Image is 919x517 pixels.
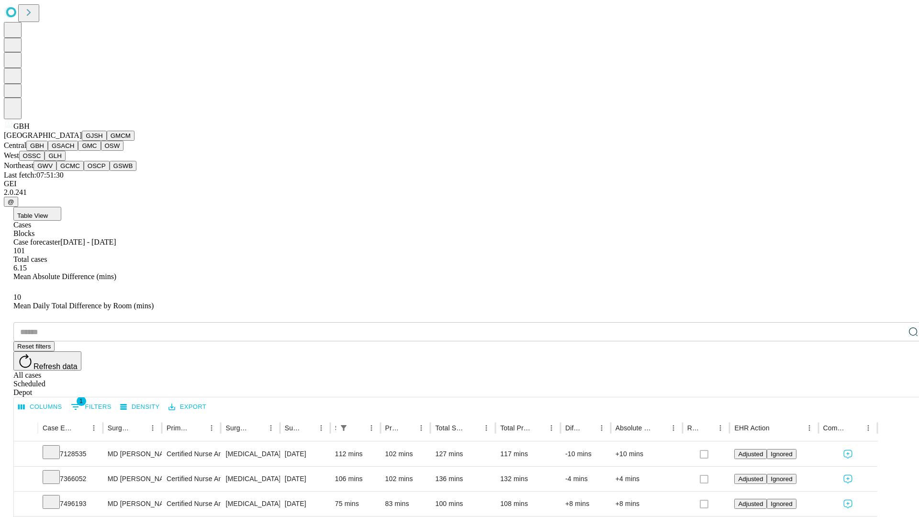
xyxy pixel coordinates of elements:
[500,492,556,516] div: 108 mins
[13,207,61,221] button: Table View
[862,421,875,435] button: Menu
[133,421,146,435] button: Sort
[4,188,915,197] div: 2.0.241
[13,272,116,281] span: Mean Absolute Difference (mins)
[43,492,98,516] div: 7496193
[17,212,48,219] span: Table View
[101,141,124,151] button: OSW
[17,343,51,350] span: Reset filters
[108,442,157,466] div: MD [PERSON_NAME] [PERSON_NAME] Md
[385,467,426,491] div: 102 mins
[337,421,350,435] button: Show filters
[531,421,545,435] button: Sort
[565,442,606,466] div: -10 mins
[415,421,428,435] button: Menu
[4,151,19,159] span: West
[285,442,325,466] div: [DATE]
[771,500,792,507] span: Ignored
[82,131,107,141] button: GJSH
[19,151,45,161] button: OSSC
[714,421,727,435] button: Menu
[616,467,678,491] div: +4 mins
[84,161,110,171] button: OSCP
[734,499,767,509] button: Adjusted
[225,467,275,491] div: [MEDICAL_DATA] [MEDICAL_DATA] REMOVAL TUBES AND/OR OVARIES FOR UTERUS 250GM OR LESS
[225,492,275,516] div: [MEDICAL_DATA] [MEDICAL_DATA] AND OR [MEDICAL_DATA]
[4,180,915,188] div: GEI
[13,255,47,263] span: Total cases
[738,475,763,483] span: Adjusted
[4,171,64,179] span: Last fetch: 07:51:30
[68,399,114,415] button: Show filters
[19,471,33,488] button: Expand
[285,424,300,432] div: Surgery Date
[34,362,78,371] span: Refresh data
[565,424,581,432] div: Difference
[225,442,275,466] div: [MEDICAL_DATA] [MEDICAL_DATA] REMOVAL TUBES AND/OR OVARIES FOR UTERUS 250GM OR LESS
[582,421,595,435] button: Sort
[435,424,465,432] div: Total Scheduled Duration
[108,424,132,432] div: Surgeon Name
[34,161,56,171] button: GWV
[687,424,700,432] div: Resolved in EHR
[16,400,65,415] button: Select columns
[26,141,48,151] button: GBH
[734,449,767,459] button: Adjusted
[565,492,606,516] div: +8 mins
[4,161,34,169] span: Northeast
[8,198,14,205] span: @
[285,492,325,516] div: [DATE]
[108,492,157,516] div: MD [PERSON_NAME] [PERSON_NAME] Md
[110,161,137,171] button: GSWB
[771,421,784,435] button: Sort
[13,122,30,130] span: GBH
[771,475,792,483] span: Ignored
[385,424,401,432] div: Predicted In Room Duration
[335,424,336,432] div: Scheduled In Room Duration
[146,421,159,435] button: Menu
[314,421,328,435] button: Menu
[60,238,116,246] span: [DATE] - [DATE]
[13,264,27,272] span: 6.15
[767,449,796,459] button: Ignored
[13,293,21,301] span: 10
[13,302,154,310] span: Mean Daily Total Difference by Room (mins)
[401,421,415,435] button: Sort
[435,467,491,491] div: 136 mins
[335,467,376,491] div: 106 mins
[19,496,33,513] button: Expand
[13,247,25,255] span: 101
[466,421,480,435] button: Sort
[251,421,264,435] button: Sort
[337,421,350,435] div: 1 active filter
[500,424,530,432] div: Total Predicted Duration
[4,197,18,207] button: @
[734,424,769,432] div: EHR Action
[4,141,26,149] span: Central
[167,467,216,491] div: Certified Nurse Anesthetist
[167,492,216,516] div: Certified Nurse Anesthetist
[45,151,65,161] button: GLH
[595,421,608,435] button: Menu
[74,421,87,435] button: Sort
[700,421,714,435] button: Sort
[118,400,162,415] button: Density
[43,424,73,432] div: Case Epic Id
[545,421,558,435] button: Menu
[167,442,216,466] div: Certified Nurse Anesthetist
[667,421,680,435] button: Menu
[13,341,55,351] button: Reset filters
[480,421,493,435] button: Menu
[500,442,556,466] div: 117 mins
[107,131,134,141] button: GMCM
[435,442,491,466] div: 127 mins
[48,141,78,151] button: GSACH
[565,467,606,491] div: -4 mins
[56,161,84,171] button: GCMC
[823,424,847,432] div: Comments
[738,450,763,458] span: Adjusted
[13,238,60,246] span: Case forecaster
[205,421,218,435] button: Menu
[301,421,314,435] button: Sort
[848,421,862,435] button: Sort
